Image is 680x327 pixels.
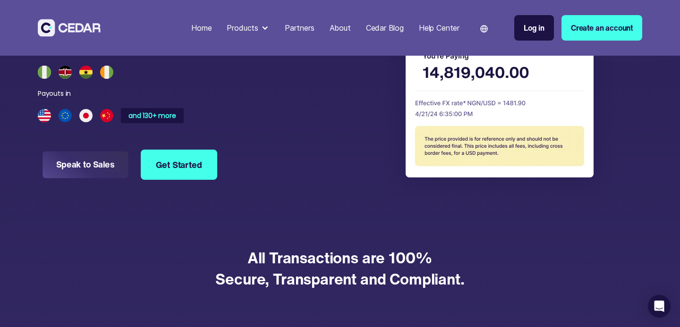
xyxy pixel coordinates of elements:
[326,17,355,38] a: About
[330,22,351,34] div: About
[38,89,71,99] div: Payouts in
[648,295,671,318] div: Open Intercom Messenger
[42,151,128,179] a: Speak to Sales
[227,22,258,34] div: Products
[524,22,544,34] div: Log in
[281,17,318,38] a: Partners
[366,22,404,34] div: Cedar Blog
[285,22,314,34] div: Partners
[141,150,217,180] a: Get Started
[187,17,215,38] a: Home
[419,22,459,34] div: Help Center
[128,112,176,119] div: and 130+ more
[362,17,408,38] a: Cedar Blog
[191,238,489,309] h4: All Transactions are 100% Secure, Transparent and Compliant.
[514,15,554,41] a: Log in
[223,18,273,37] div: Products
[415,17,463,38] a: Help Center
[191,22,212,34] div: Home
[480,25,488,33] img: world icon
[561,15,642,41] a: Create an account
